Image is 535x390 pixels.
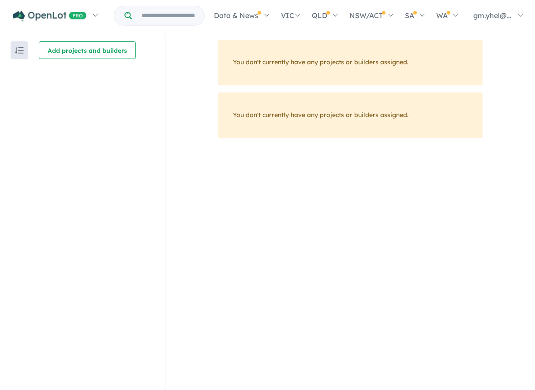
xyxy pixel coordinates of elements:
[39,41,136,59] button: Add projects and builders
[218,40,483,85] div: You don't currently have any projects or builders assigned.
[13,11,86,22] img: Openlot PRO Logo White
[218,92,483,138] div: You don't currently have any projects or builders assigned.
[134,6,202,25] input: Try estate name, suburb, builder or developer
[473,11,512,20] span: gm.yhel@...
[15,47,24,54] img: sort.svg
